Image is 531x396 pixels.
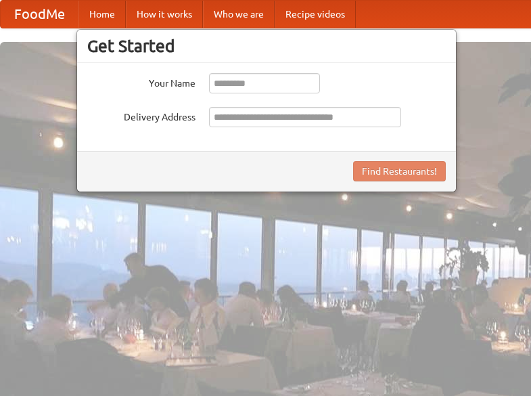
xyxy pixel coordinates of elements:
[126,1,203,28] a: How it works
[87,73,195,90] label: Your Name
[353,161,446,181] button: Find Restaurants!
[203,1,275,28] a: Who we are
[78,1,126,28] a: Home
[1,1,78,28] a: FoodMe
[87,107,195,124] label: Delivery Address
[87,36,446,56] h3: Get Started
[275,1,356,28] a: Recipe videos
